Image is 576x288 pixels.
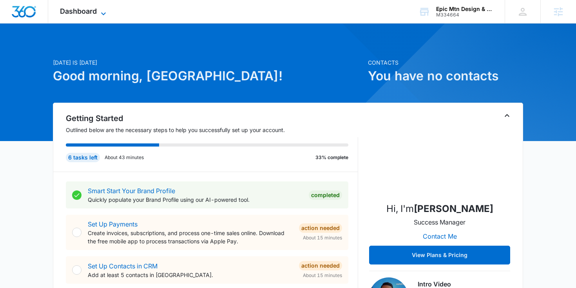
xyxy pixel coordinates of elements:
[78,45,84,52] img: tab_keywords_by_traffic_grey.svg
[303,272,342,279] span: About 15 minutes
[436,12,493,18] div: account id
[66,153,100,162] div: 6 tasks left
[303,234,342,241] span: About 15 minutes
[88,271,293,279] p: Add at least 5 contacts in [GEOGRAPHIC_DATA].
[309,190,342,200] div: Completed
[415,227,465,246] button: Contact Me
[315,154,348,161] p: 33% complete
[299,261,342,270] div: Action Needed
[88,229,293,245] p: Create invoices, subscriptions, and process one-time sales online. Download the free mobile app t...
[414,203,493,214] strong: [PERSON_NAME]
[13,20,19,27] img: website_grey.svg
[53,58,363,67] p: [DATE] is [DATE]
[368,58,523,67] p: Contacts
[299,223,342,233] div: Action Needed
[88,196,302,204] p: Quickly populate your Brand Profile using our AI-powered tool.
[414,217,466,227] p: Success Manager
[30,46,70,51] div: Domain Overview
[66,112,358,124] h2: Getting Started
[88,187,175,195] a: Smart Start Your Brand Profile
[502,111,512,120] button: Toggle Collapse
[53,67,363,85] h1: Good morning, [GEOGRAPHIC_DATA]!
[88,262,158,270] a: Set Up Contacts in CRM
[87,46,132,51] div: Keywords by Traffic
[21,45,27,52] img: tab_domain_overview_orange.svg
[105,154,144,161] p: About 43 minutes
[22,13,38,19] div: v 4.0.25
[368,67,523,85] h1: You have no contacts
[400,117,479,196] img: Madison Ruff
[88,220,138,228] a: Set Up Payments
[386,202,493,216] p: Hi, I'm
[66,126,358,134] p: Outlined below are the necessary steps to help you successfully set up your account.
[13,13,19,19] img: logo_orange.svg
[20,20,86,27] div: Domain: [DOMAIN_NAME]
[369,246,510,264] button: View Plans & Pricing
[60,7,97,15] span: Dashboard
[436,6,493,12] div: account name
